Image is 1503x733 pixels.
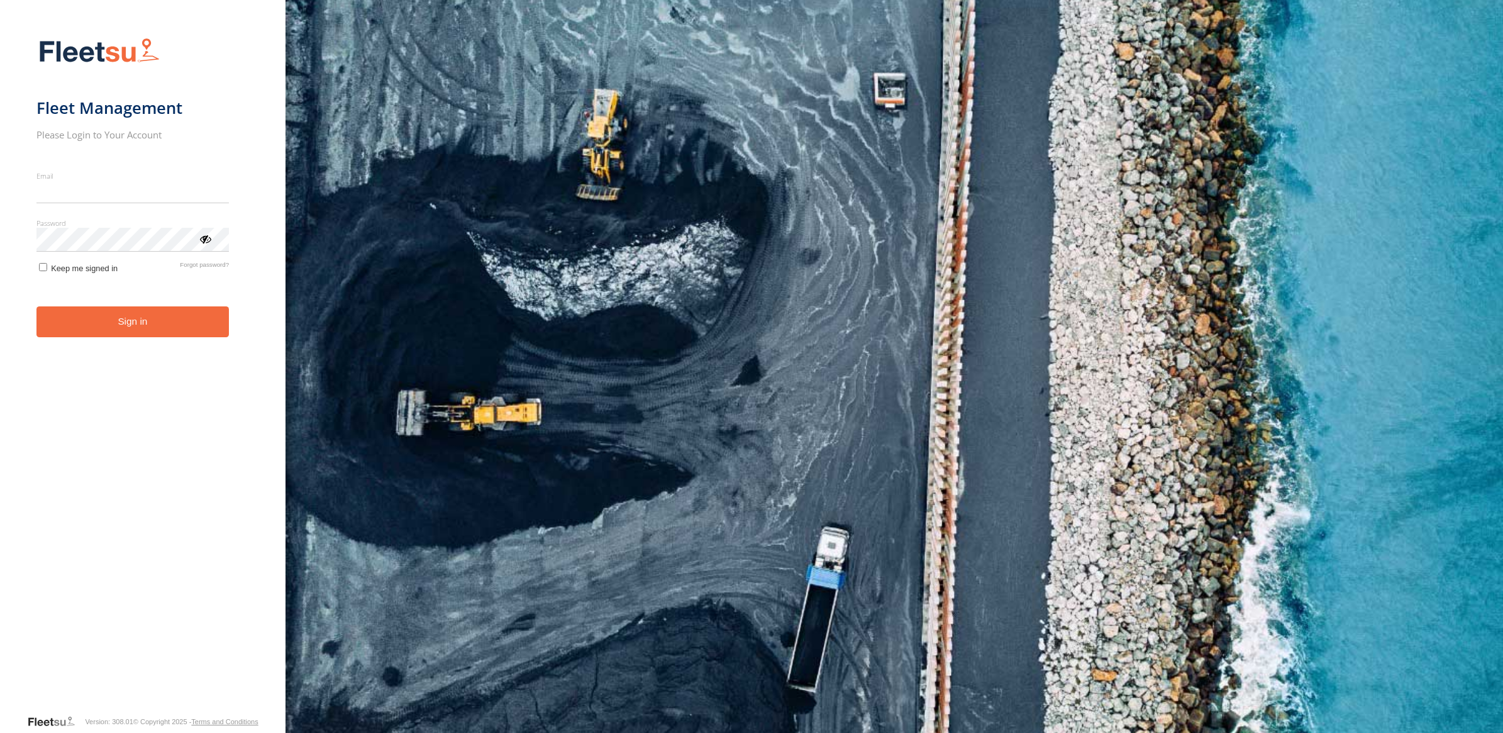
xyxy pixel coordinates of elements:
[36,128,230,141] h2: Please Login to Your Account
[191,718,258,725] a: Terms and Conditions
[36,30,250,714] form: main
[133,718,258,725] div: © Copyright 2025 -
[36,35,162,67] img: Fleetsu
[36,171,230,181] label: Email
[36,218,230,228] label: Password
[36,98,230,118] h1: Fleet Management
[51,264,118,273] span: Keep me signed in
[199,232,211,245] div: ViewPassword
[39,263,47,271] input: Keep me signed in
[180,261,229,273] a: Forgot password?
[36,306,230,337] button: Sign in
[27,715,85,728] a: Visit our Website
[85,718,133,725] div: Version: 308.01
